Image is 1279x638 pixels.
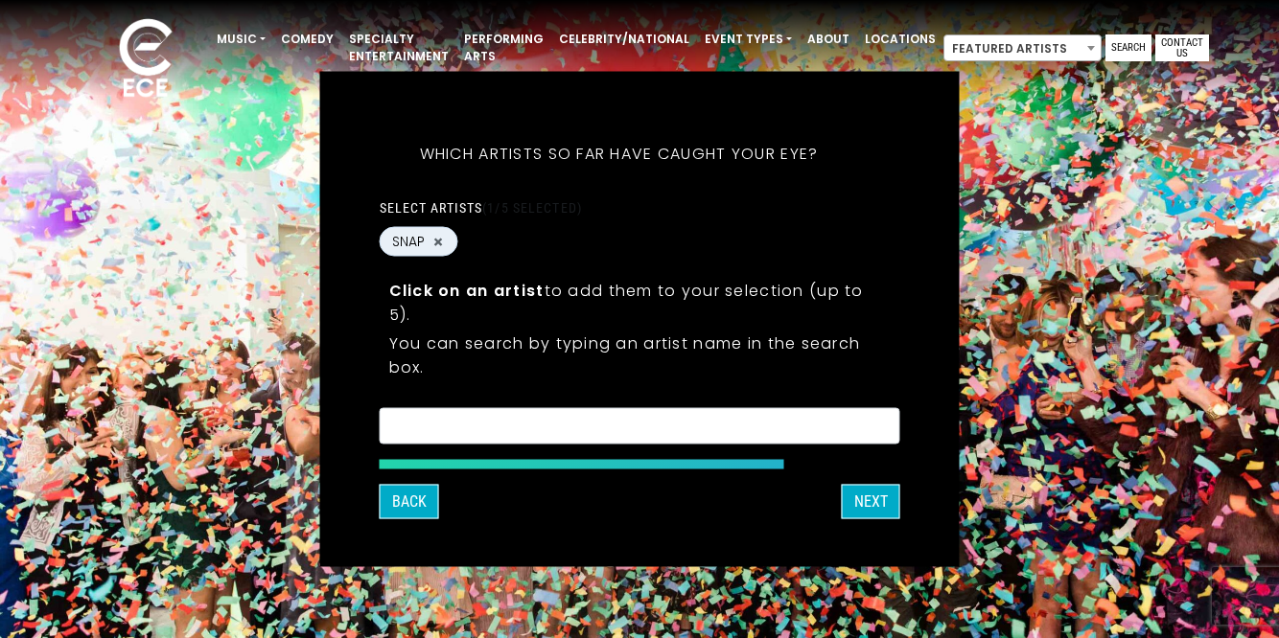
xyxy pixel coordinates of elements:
[98,13,194,106] img: ece_new_logo_whitev2-1.png
[943,34,1102,61] span: Featured Artists
[456,23,551,73] a: Performing Arts
[380,485,439,519] button: Back
[697,23,800,56] a: Event Types
[944,35,1101,62] span: Featured Artists
[1155,34,1209,61] a: Contact Us
[392,421,888,438] textarea: Search
[482,200,582,216] span: (1/5 selected)
[857,23,943,56] a: Locations
[380,120,859,189] h5: Which artists so far have caught your eye?
[341,23,456,73] a: Specialty Entertainment
[842,485,900,519] button: Next
[389,280,545,302] strong: Click on an artist
[1105,34,1151,61] a: Search
[273,23,341,56] a: Comedy
[800,23,857,56] a: About
[389,331,891,379] p: You can search by typing an artist name in the search box.
[209,23,273,56] a: Music
[380,199,582,216] label: Select artists
[389,279,891,327] p: to add them to your selection (up to 5).
[392,232,425,252] span: SNAP
[551,23,697,56] a: Celebrity/National
[430,233,446,250] button: Remove SNAP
